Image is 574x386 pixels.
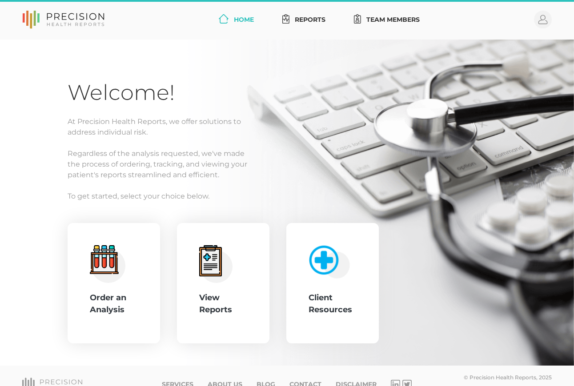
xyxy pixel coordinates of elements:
[350,12,423,28] a: Team Members
[464,374,552,381] div: © Precision Health Reports, 2025
[305,241,350,279] img: client-resource.c5a3b187.png
[68,148,506,180] p: Regardless of the analysis requested, we've made the process of ordering, tracking, and viewing y...
[309,292,357,316] div: Client Resources
[279,12,329,28] a: Reports
[68,191,506,202] p: To get started, select your choice below.
[68,116,506,138] p: At Precision Health Reports, we offer solutions to address individual risk.
[215,12,257,28] a: Home
[199,292,247,316] div: View Reports
[90,292,138,316] div: Order an Analysis
[68,80,506,106] h1: Welcome!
